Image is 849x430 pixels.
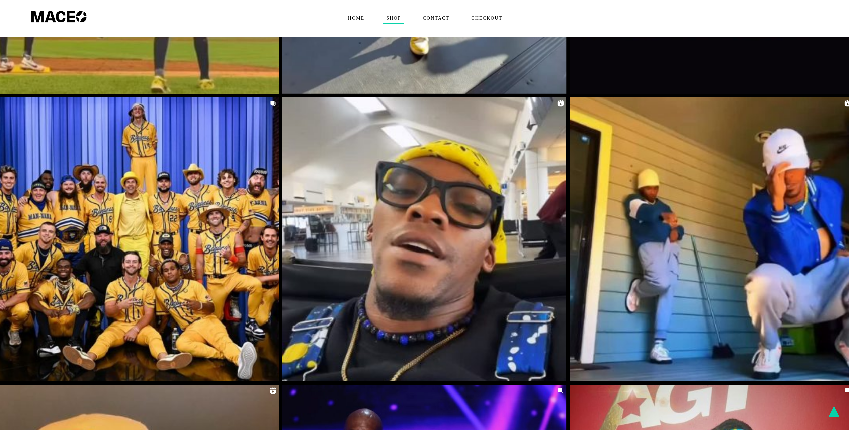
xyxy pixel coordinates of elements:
span: Checkout [468,13,505,24]
span: Home [345,13,367,24]
a: Danceislife: I HELPED W/ THE TONIGHT’S SHOW STARRING @jimmyfallon 🌟 #jimmyfallon #thetonightshow ... [282,97,566,381]
span: Contact [420,13,452,24]
span: Shop [383,13,404,24]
